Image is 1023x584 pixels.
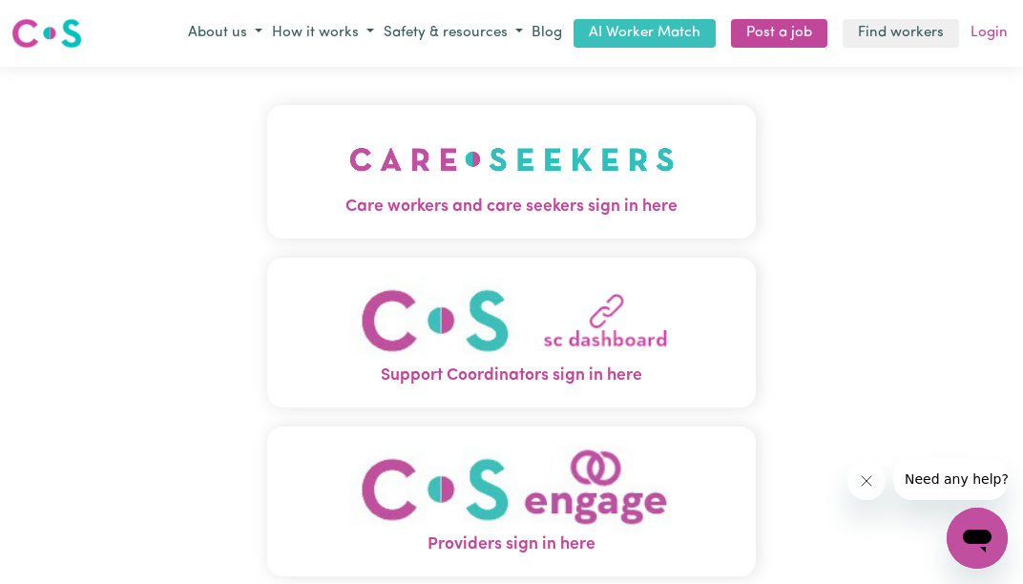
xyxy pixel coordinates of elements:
[183,18,267,50] button: About us
[11,16,82,51] img: Careseekers logo
[947,508,1008,569] iframe: Button to launch messaging window
[267,364,756,388] span: Support Coordinators sign in here
[267,258,756,407] button: Support Coordinators sign in here
[267,195,756,219] span: Care workers and care seekers sign in here
[893,458,1008,500] iframe: Message from company
[843,19,959,49] a: Find workers
[847,462,886,500] iframe: Close message
[267,427,756,576] button: Providers sign in here
[267,18,379,50] button: How it works
[528,19,566,49] a: Blog
[267,532,756,557] span: Providers sign in here
[11,13,115,29] span: Need any help?
[267,105,756,239] button: Care workers and care seekers sign in here
[731,19,827,49] a: Post a job
[379,18,528,50] button: Safety & resources
[11,11,82,55] a: Careseekers logo
[574,19,716,49] a: AI Worker Match
[967,19,1012,49] a: Login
